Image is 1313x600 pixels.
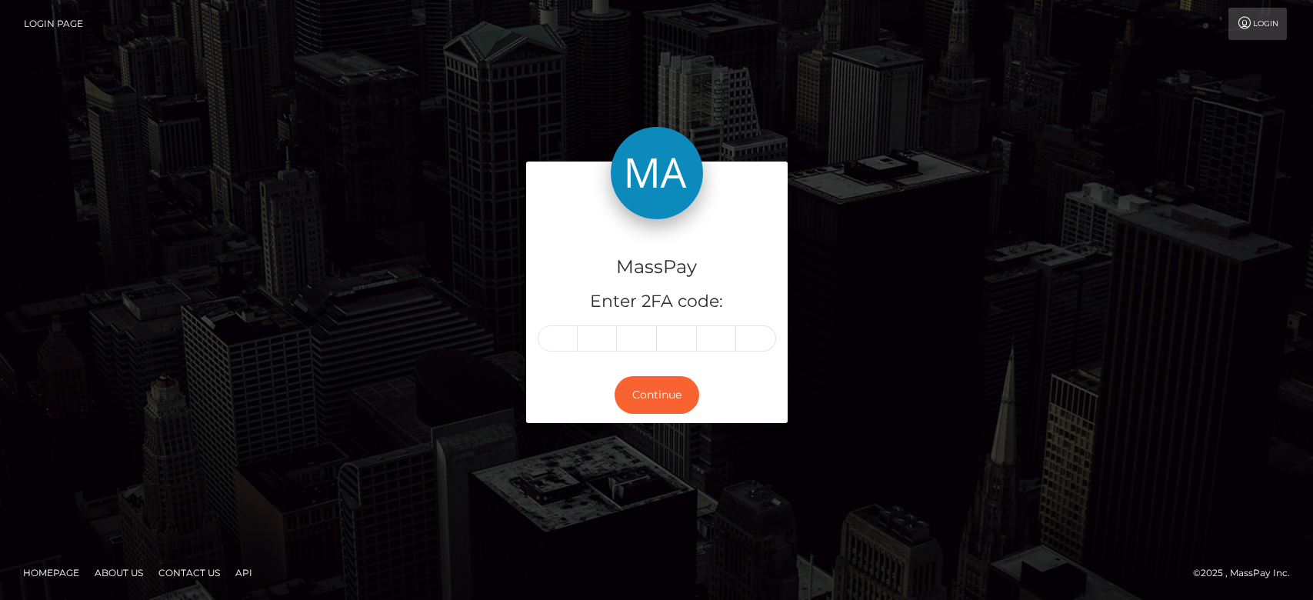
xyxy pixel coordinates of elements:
[24,8,83,40] a: Login Page
[1228,8,1287,40] a: Login
[538,290,776,314] h5: Enter 2FA code:
[615,376,699,414] button: Continue
[152,561,226,585] a: Contact Us
[538,254,776,281] h4: MassPay
[1193,565,1301,582] div: © 2025 , MassPay Inc.
[88,561,149,585] a: About Us
[611,127,703,219] img: MassPay
[229,561,258,585] a: API
[17,561,85,585] a: Homepage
